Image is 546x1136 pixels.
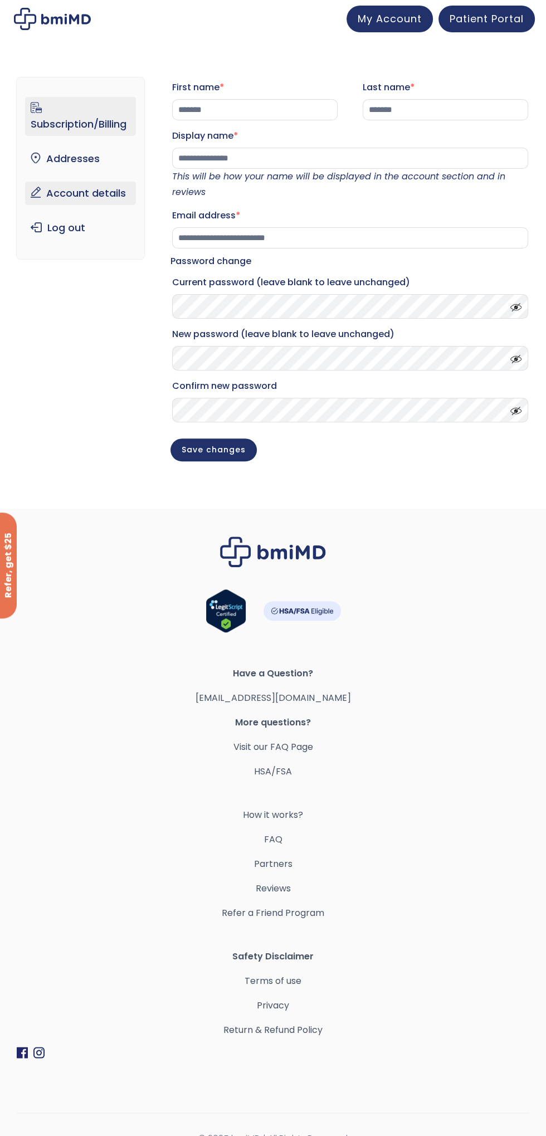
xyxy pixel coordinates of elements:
a: HSA/FSA [254,765,292,778]
em: This will be how your name will be displayed in the account section and in reviews [172,170,505,198]
label: Email address [172,207,528,225]
a: Privacy [17,998,529,1013]
a: Terms of use [17,973,529,989]
legend: Password change [170,253,251,269]
a: Subscription/Billing [25,97,135,136]
a: Patient Portal [438,6,535,32]
span: My Account [358,12,422,26]
a: Return & Refund Policy [17,1022,529,1038]
a: Refer a Friend Program [17,905,529,921]
img: HSA-FSA [263,601,341,621]
img: Brand Logo [220,537,326,567]
a: Reviews [17,881,529,896]
a: Account details [25,182,135,205]
span: Safety Disclaimer [17,949,529,964]
a: [EMAIL_ADDRESS][DOMAIN_NAME] [196,691,351,704]
label: Confirm new password [172,377,528,395]
button: Save changes [170,438,257,461]
label: Display name [172,127,528,145]
a: Verify LegitScript Approval for www.bmimd.com [206,589,246,638]
img: My account [14,8,91,30]
span: More questions? [17,715,529,730]
a: FAQ [17,832,529,847]
img: Facebook [17,1047,28,1059]
a: How it works? [17,807,529,823]
label: Current password (leave blank to leave unchanged) [172,274,528,291]
label: Last name [363,79,528,96]
label: New password (leave blank to leave unchanged) [172,325,528,343]
a: Addresses [25,147,135,170]
img: Instagram [33,1047,45,1059]
a: Partners [17,856,529,872]
span: Patient Portal [450,12,524,26]
span: Have a Question? [17,666,529,681]
label: First name [172,79,338,96]
nav: Account pages [16,77,144,260]
a: My Account [347,6,433,32]
a: Log out [25,216,135,240]
img: Verify Approval for www.bmimd.com [206,589,246,633]
a: Visit our FAQ Page [233,740,313,753]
